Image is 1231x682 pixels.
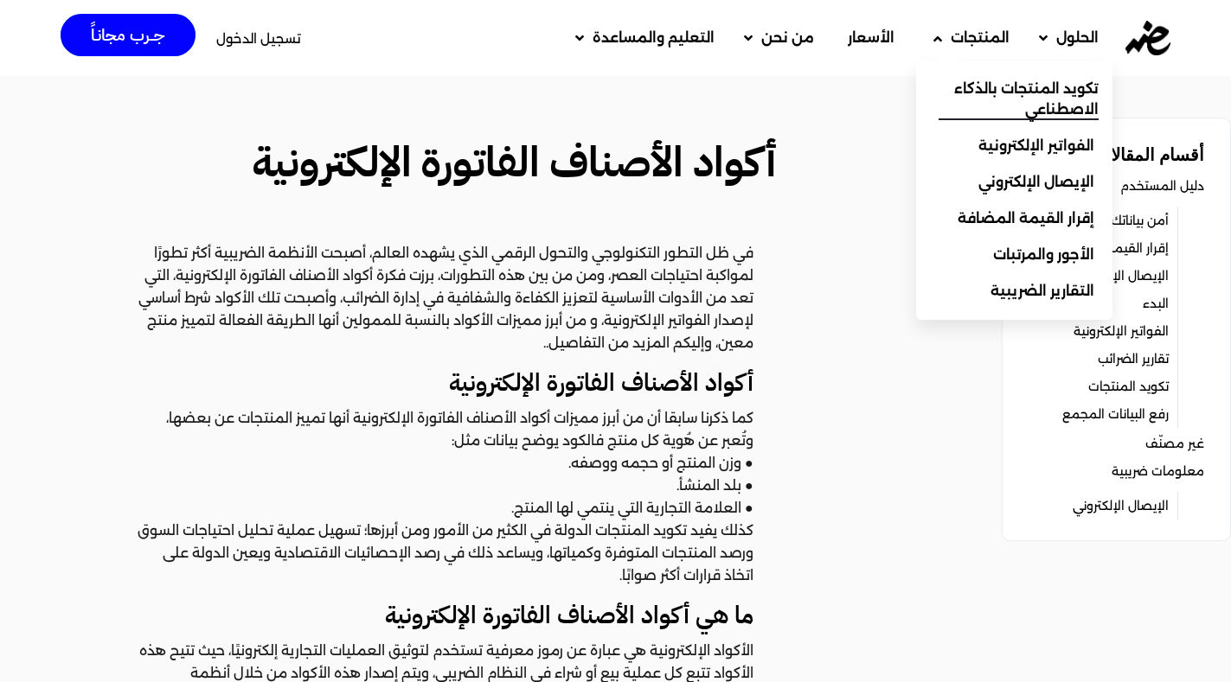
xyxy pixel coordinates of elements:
[558,16,727,61] a: التعليم والمساعدة
[951,28,1010,48] span: المنتجات
[978,172,1094,193] span: الإيصال الإلكتروني
[761,28,814,48] span: من نحن
[91,27,165,43] span: جــرب مجانـاً
[727,16,826,61] a: من نحن
[156,131,776,194] h2: أكواد الأصناف الفاتورة الإلكترونية
[916,128,1112,164] a: الفواتير الإلكترونية
[916,201,1112,237] a: إقرار القيمة المضافة
[1143,291,1169,316] a: البدء
[848,28,894,48] span: الأسعار
[1145,431,1204,456] a: غير مصنّف
[826,16,916,61] a: الأسعار
[916,71,1112,128] a: تكويد المنتجات بالذكاء الاصطناعي
[1056,28,1099,48] span: الحلول
[1111,208,1169,233] a: أمن بياناتك
[135,407,753,452] p: كما ذكرنا سابقا أن من أبرز مميزات أكواد الأصناف الفاتورة الإلكترونية أنها تمييز المنتجات عن بعضها...
[991,281,1094,302] span: التقارير الضريبية
[135,367,753,398] h3: أكواد الأصناف الفاتورة الإلكترونية
[916,164,1112,201] a: الإيصال الإلكتروني
[1125,21,1170,55] img: eDariba
[916,16,1022,61] a: المنتجات
[593,28,715,48] span: التعليم والمساعدة
[135,600,753,631] h3: ما هي أكواد الأصناف الفاتورة الإلكترونية
[216,32,301,45] a: تسجيل الدخول
[939,79,1099,120] span: تكويد المنتجات بالذكاء الاصطناعي
[1073,264,1169,288] a: الإيصال الإلكتروني
[1120,174,1204,198] a: دليل المستخدم
[978,136,1094,156] span: الفواتير الإلكترونية
[135,519,753,587] p: كذلك يفيد تكويد المنتجات الدولة في الكثير من الأمور ومن أبرزها؛ تسهيل عملية تحليل احتياجات السوق ...
[1112,459,1204,483] a: معلومات ضريبية
[1022,16,1111,61] a: الحلول
[1088,374,1169,398] a: تكويد المنتجات
[916,237,1112,273] a: الأجور والمرتبات
[958,208,1094,229] span: إقرار القيمة المضافة
[916,273,1112,309] a: التقارير الضريبية
[61,14,196,56] a: جــرب مجانـاً
[993,245,1094,265] span: الأجور والمرتبات
[1098,347,1169,371] a: تقارير الضرائب
[135,452,753,519] p: ● وزن المنتج أو حجمه ووصفه. ● بلد المنشأ. ● العلامة التجارية التي ينتمي لها المنتج.
[1074,319,1169,343] a: الفواتير الإلكترونية
[1073,494,1169,518] a: الإيصال الإلكتروني
[1062,402,1169,426] a: رفع البيانات المجمع
[1094,143,1204,166] strong: أقسام المقالات
[135,242,753,354] p: في ظل التطور التكنولوجي والتحول الرقمي الذي يشهده العالم، أصبحت الأنظمة الضريبية أكثر تطورًا لموا...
